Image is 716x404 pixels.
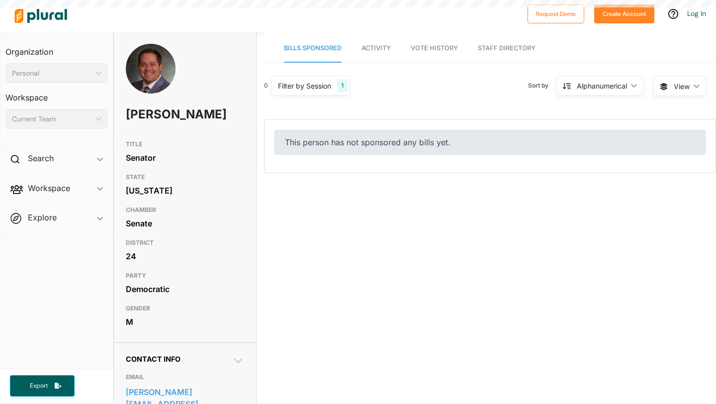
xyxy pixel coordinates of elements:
span: Activity [361,44,391,52]
h1: [PERSON_NAME] [126,100,197,129]
h3: Workspace [5,83,108,105]
a: Create Account [594,8,654,18]
h3: EMAIL [126,371,244,383]
div: [US_STATE] [126,183,244,198]
div: 1 [337,79,348,92]
div: Senator [126,150,244,165]
div: 24 [126,249,244,264]
a: Vote History [411,34,458,63]
a: Staff Directory [478,34,536,63]
button: Export [10,375,75,397]
div: M [126,314,244,329]
h3: Organization [5,37,108,59]
h3: STATE [126,171,244,183]
h2: Search [28,153,54,164]
span: Bills Sponsored [284,44,342,52]
div: Senate [126,216,244,231]
div: Filter by Session [278,81,331,91]
button: Request Demo [528,4,584,23]
h3: PARTY [126,270,244,282]
img: Headshot of Kyle Mullica [126,44,176,113]
a: Activity [361,34,391,63]
div: Alphanumerical [577,81,627,91]
div: Democratic [126,282,244,297]
span: View [674,81,690,92]
h3: TITLE [126,138,244,150]
span: Export [23,382,55,390]
a: Log In [687,9,706,18]
div: Personal [12,68,91,79]
span: Vote History [411,44,458,52]
a: Bills Sponsored [284,34,342,63]
h3: GENDER [126,303,244,314]
div: 0 [264,81,268,90]
h3: CHAMBER [126,204,244,216]
span: Contact Info [126,355,180,363]
button: Create Account [594,4,654,23]
div: This person has not sponsored any bills yet. [274,130,706,155]
a: Request Demo [528,8,584,18]
span: Sort by [528,81,556,90]
div: Current Team [12,114,91,124]
h3: DISTRICT [126,237,244,249]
